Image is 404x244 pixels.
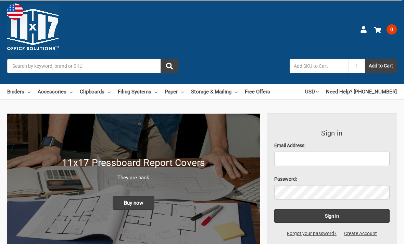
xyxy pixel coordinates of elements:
a: Filing Systems [118,84,157,99]
a: Clipboards [80,84,111,99]
h3: Sign in [274,128,390,138]
a: Binders [7,84,30,99]
a: Create Account [340,230,381,237]
a: Need Help? [PHONE_NUMBER] [326,84,397,99]
h1: 11x17 Pressboard Report Covers [14,156,253,170]
iframe: Google Customer Reviews [348,226,404,244]
span: Buy now [113,196,154,210]
a: Paper [165,84,184,99]
p: They are back [14,174,253,182]
input: Add SKU to Cart [290,59,349,73]
a: Forgot your password? [283,230,340,237]
img: duty and tax information for United States [7,3,23,20]
label: Email Address: [274,142,390,149]
a: Free Offers [245,84,270,99]
button: Add to Cart [365,59,397,73]
img: 11x17.com [7,4,59,55]
label: Password: [274,176,390,183]
a: Accessories [38,84,73,99]
input: Sign in [274,209,390,223]
a: USD [305,84,319,99]
a: Storage & Mailing [191,84,238,99]
span: 0 [387,24,397,35]
input: Search by keyword, brand or SKU [7,59,178,73]
a: 0 [374,21,397,38]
